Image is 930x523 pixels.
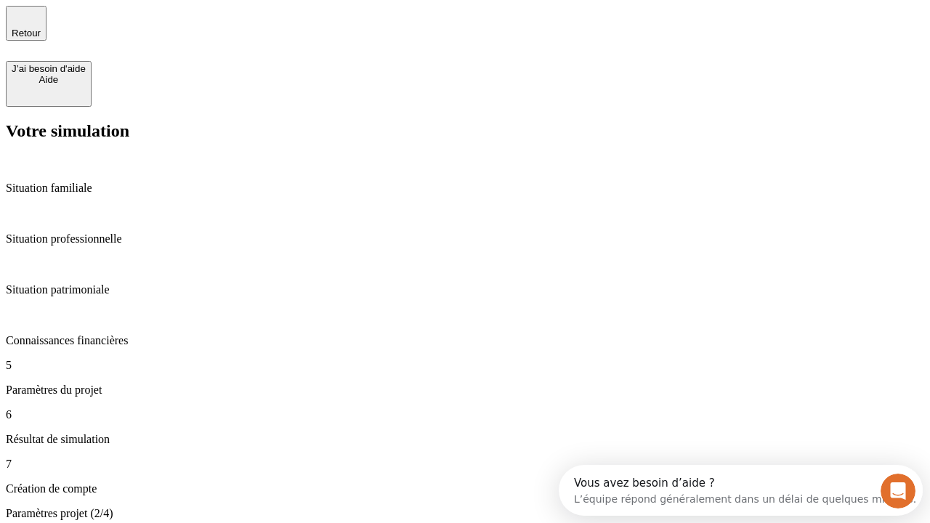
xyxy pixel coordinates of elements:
[12,28,41,38] span: Retour
[6,384,924,397] p: Paramètres du projet
[6,458,924,471] p: 7
[6,61,92,107] button: J’ai besoin d'aideAide
[12,74,86,85] div: Aide
[15,24,357,39] div: L’équipe répond généralement dans un délai de quelques minutes.
[6,6,400,46] div: Ouvrir le Messenger Intercom
[6,433,924,446] p: Résultat de simulation
[6,121,924,141] h2: Votre simulation
[6,334,924,347] p: Connaissances financières
[6,482,924,495] p: Création de compte
[881,474,915,508] iframe: Intercom live chat
[6,507,924,520] p: Paramètres projet (2/4)
[6,408,924,421] p: 6
[6,359,924,372] p: 5
[6,182,924,195] p: Situation familiale
[6,232,924,246] p: Situation professionnelle
[6,283,924,296] p: Situation patrimoniale
[12,63,86,74] div: J’ai besoin d'aide
[15,12,357,24] div: Vous avez besoin d’aide ?
[6,6,46,41] button: Retour
[559,465,923,516] iframe: Intercom live chat discovery launcher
